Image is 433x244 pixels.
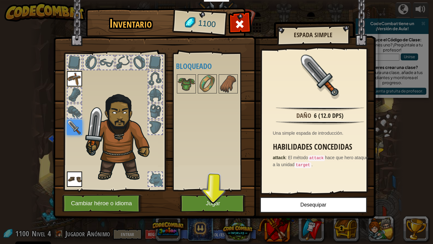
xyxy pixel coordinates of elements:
img: portrait.png [178,75,195,93]
button: Cambiar héroe o idioma [62,195,143,212]
div: Daño [296,111,311,120]
img: portrait.png [219,75,237,93]
img: portrait.png [67,71,82,86]
h2: Espada Simple [283,31,343,38]
h1: Inventario [90,17,171,30]
h4: Bloqueado [176,62,255,70]
img: portrait.png [67,172,82,187]
div: Una simple espada de introducción. [273,130,371,136]
img: portrait.png [198,75,216,93]
img: hr.png [276,107,364,111]
span: 1100 [197,17,216,30]
code: attack [308,155,325,161]
span: El método hace que hero ataque a la unidad . [273,155,368,167]
code: target [294,162,311,168]
button: Jugar [180,195,246,212]
img: duelist_hair.png [83,89,160,182]
img: portrait.png [300,55,341,96]
button: Desequipar [260,197,367,213]
span: : [286,155,288,160]
img: portrait.png [67,120,82,135]
div: 6 (12.0 DPS) [314,111,344,120]
strong: attack [273,155,286,160]
img: hr.png [276,121,364,125]
h3: Habilidades concedidas [273,143,371,151]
